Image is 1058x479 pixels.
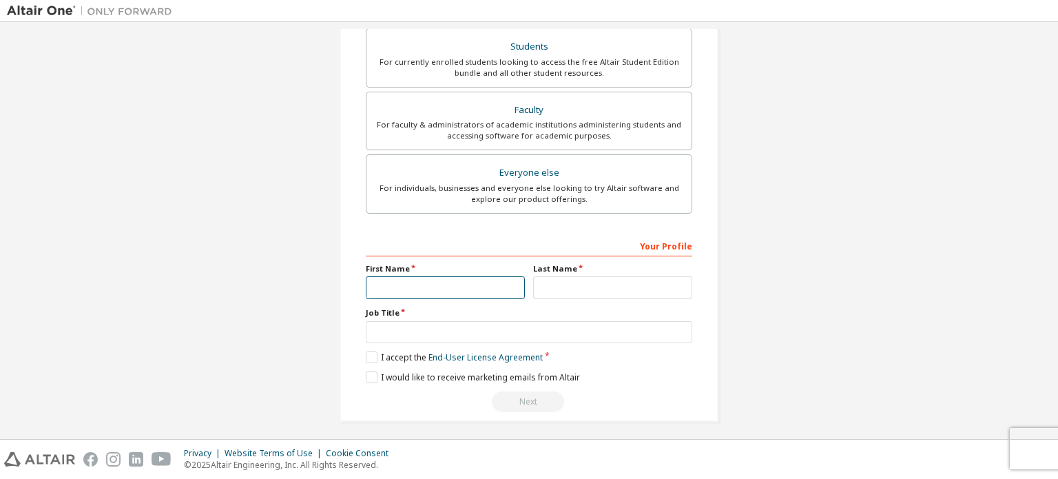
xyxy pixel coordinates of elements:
img: instagram.svg [106,452,121,467]
label: First Name [366,263,525,274]
div: Privacy [184,448,225,459]
label: Last Name [533,263,692,274]
div: Everyone else [375,163,683,183]
div: For currently enrolled students looking to access the free Altair Student Edition bundle and all ... [375,57,683,79]
a: End-User License Agreement [428,351,543,363]
label: I would like to receive marketing emails from Altair [366,371,580,383]
div: Your Profile [366,234,692,256]
div: For individuals, businesses and everyone else looking to try Altair software and explore our prod... [375,183,683,205]
label: Job Title [366,307,692,318]
div: For faculty & administrators of academic institutions administering students and accessing softwa... [375,119,683,141]
img: youtube.svg [152,452,172,467]
label: I accept the [366,351,543,363]
div: Website Terms of Use [225,448,326,459]
img: facebook.svg [83,452,98,467]
div: Cookie Consent [326,448,397,459]
img: Altair One [7,4,179,18]
p: © 2025 Altair Engineering, Inc. All Rights Reserved. [184,459,397,471]
img: altair_logo.svg [4,452,75,467]
div: Students [375,37,683,57]
div: Faculty [375,101,683,120]
div: Read and acccept EULA to continue [366,391,692,412]
img: linkedin.svg [129,452,143,467]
